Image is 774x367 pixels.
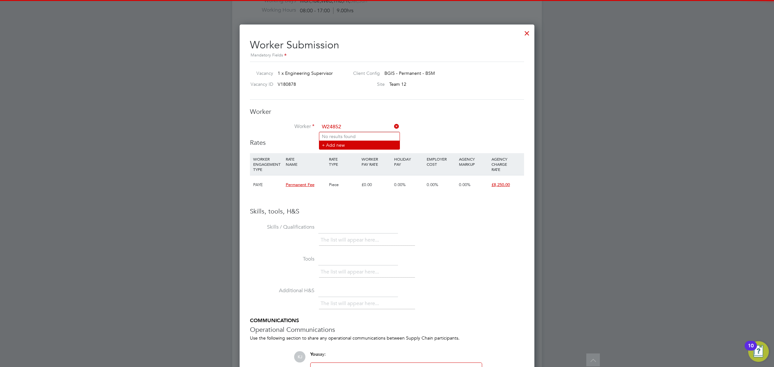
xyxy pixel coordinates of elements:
span: 1 x Engineering Supervisor [278,70,333,76]
label: Tools [250,256,314,263]
div: EMPLOYER COST [425,153,458,170]
span: 0.00% [394,182,406,187]
li: + Add new [319,141,400,149]
div: Piece [327,175,360,194]
label: Client Config [348,70,380,76]
span: Permanent Fee [286,182,314,187]
span: KJ [294,351,305,362]
div: HOLIDAY PAY [392,153,425,170]
label: Worker [250,123,314,130]
input: Search for... [320,122,399,132]
h3: Worker [250,107,524,116]
h3: Operational Communications [250,325,524,334]
label: Vacancy [247,70,273,76]
div: 10 [748,346,754,354]
div: AGENCY MARKUP [457,153,490,170]
li: The list will appear here... [321,299,382,308]
span: 0.00% [427,182,438,187]
h3: Skills, tools, H&S [250,207,524,215]
div: WORKER PAY RATE [360,153,392,170]
span: 0.00% [459,182,471,187]
li: The list will appear here... [321,268,382,276]
li: No results found [319,132,400,141]
label: Skills / Qualifications [250,224,314,231]
div: PAYE [252,175,284,194]
span: £8,250.00 [491,182,510,187]
span: BGIS - Permanent - BSM [384,70,435,76]
label: Vacancy ID [247,81,273,87]
h5: COMMUNICATIONS [250,317,524,324]
span: Team 12 [389,81,406,87]
div: RATE TYPE [327,153,360,170]
div: AGENCY CHARGE RATE [490,153,522,175]
div: Mandatory Fields [250,52,524,59]
div: WORKER ENGAGEMENT TYPE [252,153,284,175]
div: say: [310,351,482,362]
h2: Worker Submission [250,34,524,59]
li: The list will appear here... [321,236,382,244]
label: Site [348,81,385,87]
span: You [310,352,318,357]
span: V180878 [278,81,296,87]
h3: Rates [250,138,524,147]
label: Additional H&S [250,287,314,294]
button: Open Resource Center, 10 new notifications [748,341,769,362]
div: RATE NAME [284,153,327,170]
div: Use the following section to share any operational communications between Supply Chain participants. [250,335,524,341]
div: £0.00 [360,175,392,194]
